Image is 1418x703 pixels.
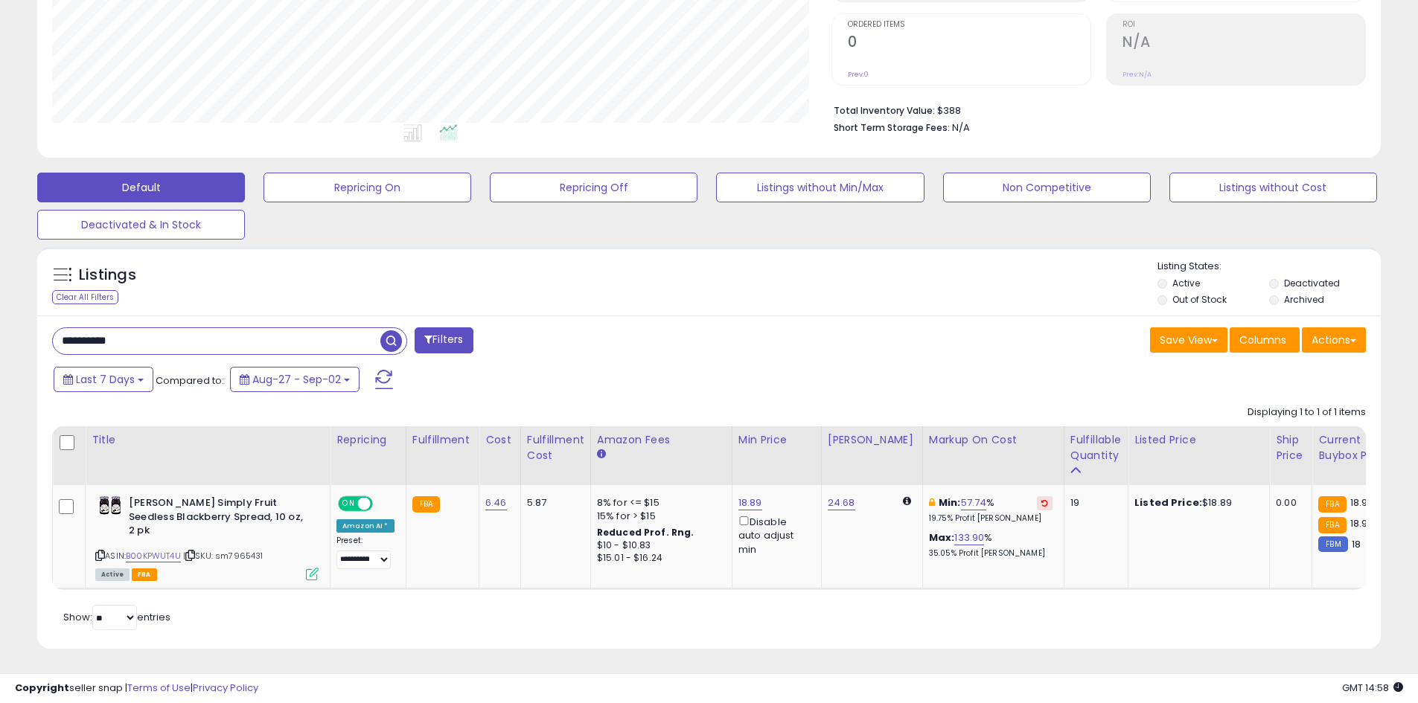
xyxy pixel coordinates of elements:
div: Cost [485,432,514,448]
div: Fulfillable Quantity [1070,432,1122,463]
div: Title [92,432,324,448]
span: ON [339,498,358,510]
a: 24.68 [828,495,855,510]
h2: N/A [1122,33,1365,54]
div: Preset: [336,536,395,569]
div: % [929,496,1053,524]
div: 5.87 [527,496,579,510]
div: Current Buybox Price [1318,432,1395,463]
div: Fulfillment Cost [527,432,584,463]
button: Save View [1150,327,1227,353]
div: Ship Price [1276,432,1306,463]
div: $18.89 [1134,496,1258,510]
img: 41t7Y2lHVgL._SL40_.jpg [95,496,125,515]
div: Min Price [738,432,815,448]
button: Listings without Cost [1169,173,1377,202]
div: Displaying 1 to 1 of 1 items [1248,405,1366,420]
label: Out of Stock [1172,293,1227,306]
div: 19 [1070,496,1117,510]
b: Reduced Prof. Rng. [597,526,694,539]
small: FBA [412,496,440,513]
small: FBA [1318,496,1346,513]
div: Amazon AI * [336,519,395,533]
div: 0.00 [1276,496,1300,510]
button: Filters [415,327,473,353]
span: Compared to: [156,373,224,388]
h2: 0 [848,33,1090,54]
span: FBA [132,568,157,581]
div: Fulfillment [412,432,473,448]
b: Max: [929,530,955,545]
small: Prev: 0 [848,70,869,79]
div: 15% for > $15 [597,510,721,523]
div: $15.01 - $16.24 [597,552,721,565]
span: Show: entries [63,610,170,624]
button: Default [37,173,245,202]
span: 18 [1352,537,1361,551]
button: Last 7 Days [54,367,153,392]
a: 18.89 [738,495,762,510]
a: 57.74 [961,495,987,510]
b: Total Inventory Value: [834,104,935,117]
p: Listing States: [1157,260,1381,274]
label: Deactivated [1284,277,1340,289]
button: Non Competitive [943,173,1151,202]
b: Min: [939,495,961,510]
span: 2025-09-11 14:58 GMT [1342,681,1403,695]
button: Repricing Off [490,173,697,202]
li: $388 [834,100,1355,118]
div: ASIN: [95,496,319,579]
a: Privacy Policy [193,681,258,695]
th: The percentage added to the cost of goods (COGS) that forms the calculator for Min & Max prices. [922,426,1064,485]
b: Listed Price: [1134,495,1202,510]
span: | SKU: sm7965431 [183,550,264,562]
small: Amazon Fees. [597,448,606,461]
small: Prev: N/A [1122,70,1152,79]
button: Columns [1230,327,1300,353]
a: B00KPWUT4U [126,550,181,562]
button: Repricing On [264,173,471,202]
div: seller snap | | [15,681,258,696]
p: 35.05% Profit [PERSON_NAME] [929,548,1053,559]
div: Amazon Fees [597,432,726,448]
div: Disable auto adjust min [738,513,810,556]
span: All listings currently available for purchase on Amazon [95,568,130,581]
div: Markup on Cost [929,432,1058,448]
a: Terms of Use [127,681,191,695]
button: Aug-27 - Sep-02 [230,367,360,392]
h5: Listings [79,265,136,286]
span: Ordered Items [848,21,1090,29]
span: N/A [952,121,970,135]
div: 8% for <= $15 [597,496,721,510]
span: OFF [371,498,395,510]
div: Repricing [336,432,400,448]
span: 18.95 [1350,516,1374,530]
div: [PERSON_NAME] [828,432,916,448]
span: Aug-27 - Sep-02 [252,372,341,387]
label: Archived [1284,293,1324,306]
a: 133.90 [954,530,984,545]
span: 18.91 [1350,495,1371,510]
button: Deactivated & In Stock [37,210,245,240]
button: Actions [1302,327,1366,353]
p: 19.75% Profit [PERSON_NAME] [929,513,1053,524]
div: Listed Price [1134,432,1263,448]
b: [PERSON_NAME] Simply Fruit Seedless Blackberry Spread, 10 oz, 2 pk [129,496,310,542]
button: Listings without Min/Max [716,173,924,202]
a: 6.46 [485,495,507,510]
span: Columns [1239,333,1286,347]
small: FBA [1318,517,1346,533]
strong: Copyright [15,681,69,695]
b: Short Term Storage Fees: [834,121,950,134]
div: Clear All Filters [52,290,118,304]
span: ROI [1122,21,1365,29]
div: $10 - $10.83 [597,539,721,552]
small: FBM [1318,536,1347,552]
div: % [929,531,1053,559]
label: Active [1172,277,1200,289]
span: Last 7 Days [76,372,135,387]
